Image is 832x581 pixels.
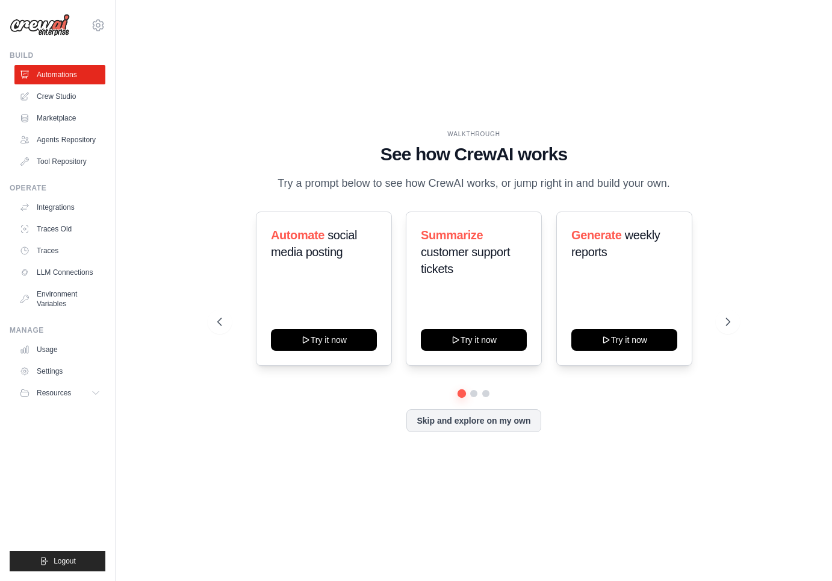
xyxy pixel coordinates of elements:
[272,175,676,192] p: Try a prompt below to see how CrewAI works, or jump right in and build your own.
[772,523,832,581] iframe: Chat Widget
[571,228,660,259] span: weekly reports
[14,263,105,282] a: LLM Connections
[421,329,527,351] button: Try it now
[37,388,71,398] span: Resources
[406,409,541,432] button: Skip and explore on my own
[10,14,70,37] img: Logo
[14,383,105,403] button: Resources
[14,198,105,217] a: Integrations
[10,325,105,335] div: Manage
[421,245,510,275] span: customer support tickets
[14,362,105,381] a: Settings
[14,241,105,260] a: Traces
[571,329,677,351] button: Try it now
[14,65,105,84] a: Automations
[14,130,105,149] a: Agents Repository
[571,228,622,242] span: Generate
[14,284,105,313] a: Environment Variables
[217,130,731,139] div: WALKTHROUGH
[14,87,105,106] a: Crew Studio
[14,108,105,128] a: Marketplace
[10,51,105,60] div: Build
[54,556,76,566] span: Logout
[421,228,483,242] span: Summarize
[271,329,377,351] button: Try it now
[271,228,357,259] span: social media posting
[271,228,324,242] span: Automate
[14,219,105,239] a: Traces Old
[10,551,105,571] button: Logout
[217,143,731,165] h1: See how CrewAI works
[10,183,105,193] div: Operate
[14,152,105,171] a: Tool Repository
[14,340,105,359] a: Usage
